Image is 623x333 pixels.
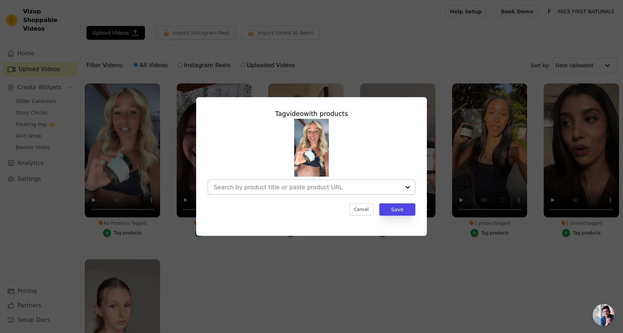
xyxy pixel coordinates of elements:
[379,203,415,216] button: Save
[214,184,401,191] input: Search by product title or paste product URL
[208,109,415,119] div: Tag video with products
[349,203,374,216] button: Cancel
[593,304,614,326] div: Open chat
[294,119,329,177] img: tn-afe87e173b354cf589f2cc34738f1f3a.png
